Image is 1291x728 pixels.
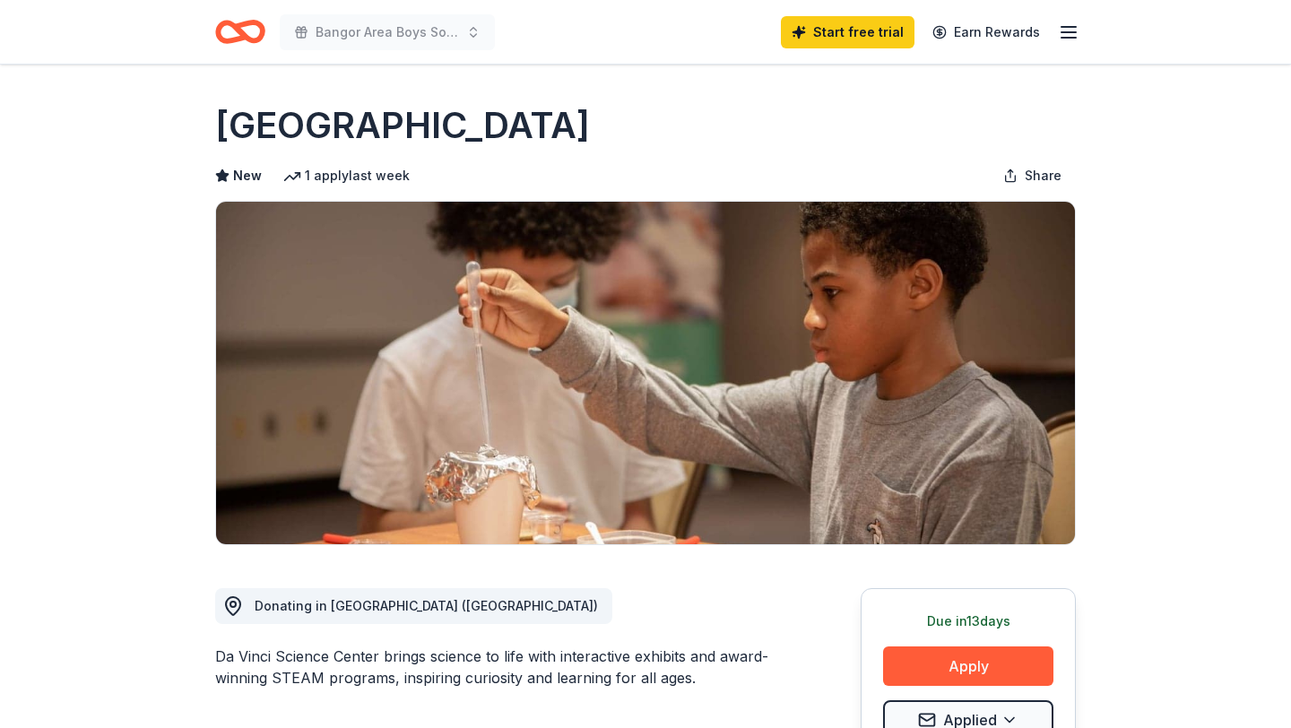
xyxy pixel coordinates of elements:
[989,158,1076,194] button: Share
[280,14,495,50] button: Bangor Area Boys Soccer Car Wash and Tricky Tray
[922,16,1051,48] a: Earn Rewards
[215,100,590,151] h1: [GEOGRAPHIC_DATA]
[255,598,598,613] span: Donating in [GEOGRAPHIC_DATA] ([GEOGRAPHIC_DATA])
[316,22,459,43] span: Bangor Area Boys Soccer Car Wash and Tricky Tray
[883,646,1053,686] button: Apply
[883,611,1053,632] div: Due in 13 days
[781,16,914,48] a: Start free trial
[233,165,262,186] span: New
[283,165,410,186] div: 1 apply last week
[215,11,265,53] a: Home
[1025,165,1061,186] span: Share
[216,202,1075,544] img: Image for Da Vinci Science Center
[215,646,775,689] div: Da Vinci Science Center brings science to life with interactive exhibits and award-winning STEAM ...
